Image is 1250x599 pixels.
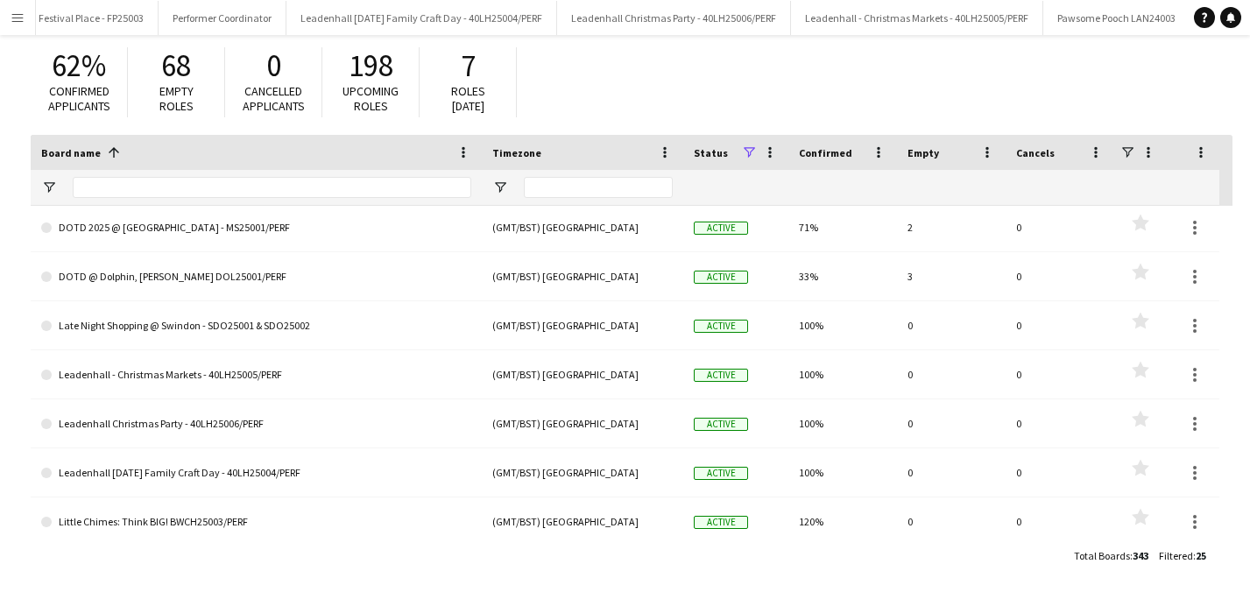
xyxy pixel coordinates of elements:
span: Cancelled applicants [243,83,305,114]
div: 2 [897,203,1006,251]
div: 33% [788,252,897,300]
a: Leadenhall [DATE] Family Craft Day - 40LH25004/PERF [41,448,471,497]
div: 0 [897,350,1006,398]
a: Little Chimes: Think BIG! BWCH25003/PERF [41,497,471,546]
div: 71% [788,203,897,251]
span: Active [694,516,748,529]
span: Cancels [1016,146,1055,159]
span: Roles [DATE] [451,83,485,114]
span: 62% [52,46,106,85]
span: 343 [1133,549,1148,562]
span: Active [694,369,748,382]
a: Late Night Shopping @ Swindon - SDO25001 & SDO25002 [41,301,471,350]
div: : [1074,539,1148,573]
div: 100% [788,399,897,447]
button: Leadenhall Christmas Party - 40LH25006/PERF [557,1,791,35]
div: (GMT/BST) [GEOGRAPHIC_DATA] [482,497,683,546]
div: 0 [897,497,1006,546]
div: 0 [1006,203,1114,251]
div: (GMT/BST) [GEOGRAPHIC_DATA] [482,301,683,349]
div: 120% [788,497,897,546]
button: Leadenhall - Christmas Markets - 40LH25005/PERF [791,1,1043,35]
span: Confirmed [799,146,852,159]
div: 0 [1006,399,1114,447]
span: 198 [349,46,393,85]
span: Status [694,146,728,159]
div: 0 [1006,252,1114,300]
a: Leadenhall Christmas Party - 40LH25006/PERF [41,399,471,448]
span: Active [694,467,748,480]
div: (GMT/BST) [GEOGRAPHIC_DATA] [482,252,683,300]
button: Open Filter Menu [41,180,57,195]
span: Empty roles [159,83,194,114]
span: Board name [41,146,101,159]
span: 25 [1196,549,1206,562]
span: 0 [266,46,281,85]
span: Active [694,271,748,284]
button: Performer Coordinator [159,1,286,35]
span: Timezone [492,146,541,159]
div: 100% [788,448,897,497]
div: 0 [1006,497,1114,546]
button: Pawsome Pooch LAN24003 [1043,1,1190,35]
div: (GMT/BST) [GEOGRAPHIC_DATA] [482,203,683,251]
a: DOTD 2025 @ [GEOGRAPHIC_DATA] - MS25001/PERF [41,203,471,252]
span: Filtered [1159,549,1193,562]
span: Upcoming roles [343,83,399,114]
button: Leadenhall [DATE] Family Craft Day - 40LH25004/PERF [286,1,557,35]
div: 3 [897,252,1006,300]
div: : [1159,539,1206,573]
span: Empty [907,146,939,159]
span: Total Boards [1074,549,1130,562]
div: 0 [897,301,1006,349]
span: Active [694,320,748,333]
span: 68 [161,46,191,85]
div: (GMT/BST) [GEOGRAPHIC_DATA] [482,350,683,398]
span: Confirmed applicants [48,83,110,114]
a: DOTD @ Dolphin, [PERSON_NAME] DOL25001/PERF [41,252,471,301]
div: 100% [788,301,897,349]
div: 0 [897,399,1006,447]
div: 0 [1006,350,1114,398]
div: 100% [788,350,897,398]
span: Active [694,222,748,235]
input: Timezone Filter Input [524,177,673,198]
div: (GMT/BST) [GEOGRAPHIC_DATA] [482,448,683,497]
div: 0 [1006,448,1114,497]
span: Active [694,418,748,431]
span: 7 [461,46,476,85]
div: (GMT/BST) [GEOGRAPHIC_DATA] [482,399,683,447]
button: Open Filter Menu [492,180,508,195]
div: 0 [1006,301,1114,349]
a: Leadenhall - Christmas Markets - 40LH25005/PERF [41,350,471,399]
input: Board name Filter Input [73,177,471,198]
div: 0 [897,448,1006,497]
